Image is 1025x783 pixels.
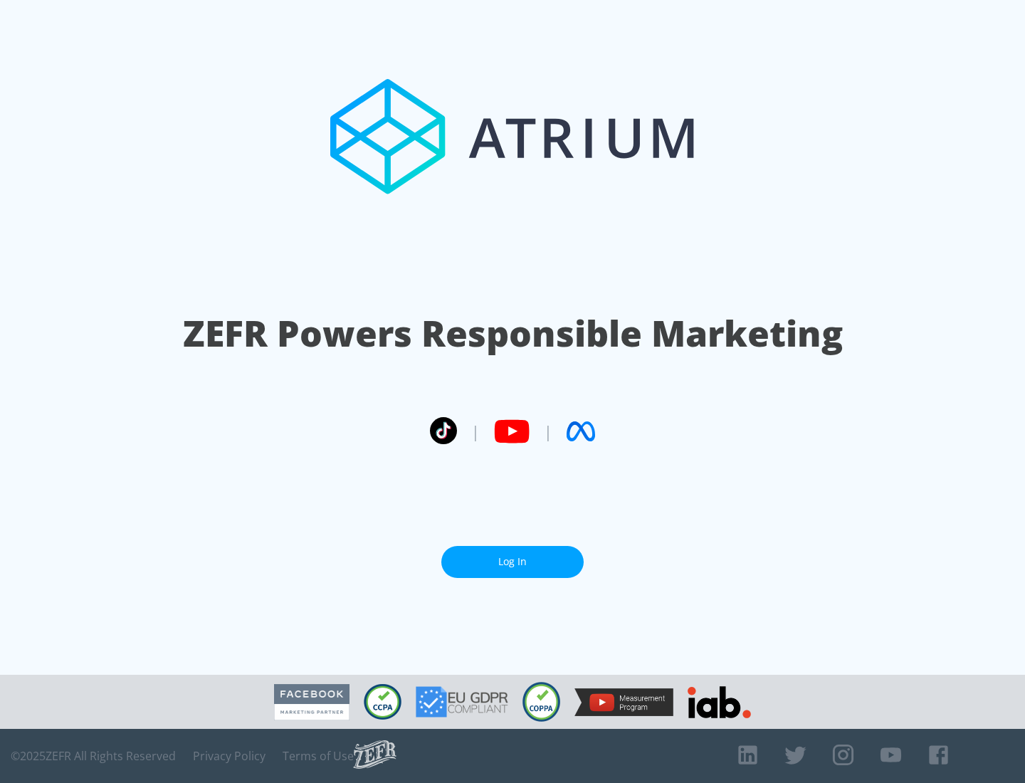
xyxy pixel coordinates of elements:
img: YouTube Measurement Program [574,688,673,716]
h1: ZEFR Powers Responsible Marketing [183,309,843,358]
img: CCPA Compliant [364,684,401,720]
a: Terms of Use [283,749,354,763]
img: Facebook Marketing Partner [274,684,349,720]
a: Log In [441,546,584,578]
img: IAB [688,686,751,718]
span: © 2025 ZEFR All Rights Reserved [11,749,176,763]
img: COPPA Compliant [522,682,560,722]
span: | [544,421,552,442]
a: Privacy Policy [193,749,266,763]
img: GDPR Compliant [416,686,508,718]
span: | [471,421,480,442]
